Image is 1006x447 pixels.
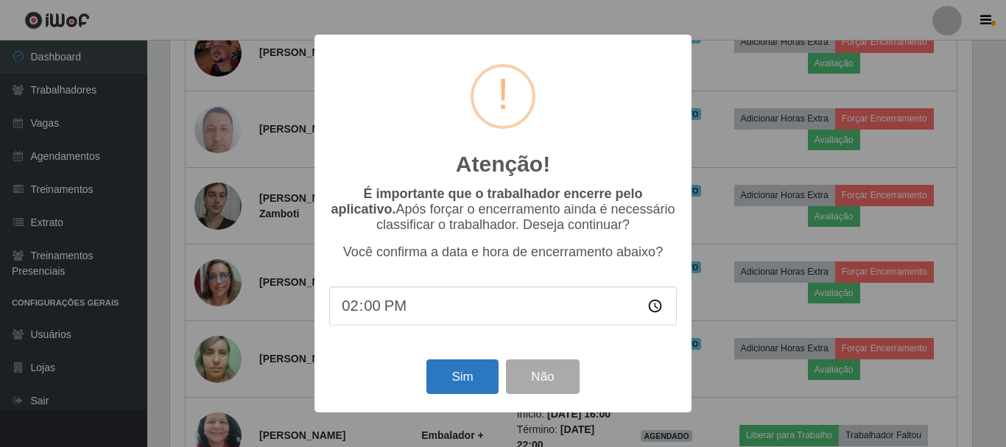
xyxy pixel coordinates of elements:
[329,186,677,233] p: Após forçar o encerramento ainda é necessário classificar o trabalhador. Deseja continuar?
[331,186,642,217] b: É importante que o trabalhador encerre pelo aplicativo.
[456,151,550,177] h2: Atenção!
[329,244,677,260] p: Você confirma a data e hora de encerramento abaixo?
[426,359,498,394] button: Sim
[506,359,579,394] button: Não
